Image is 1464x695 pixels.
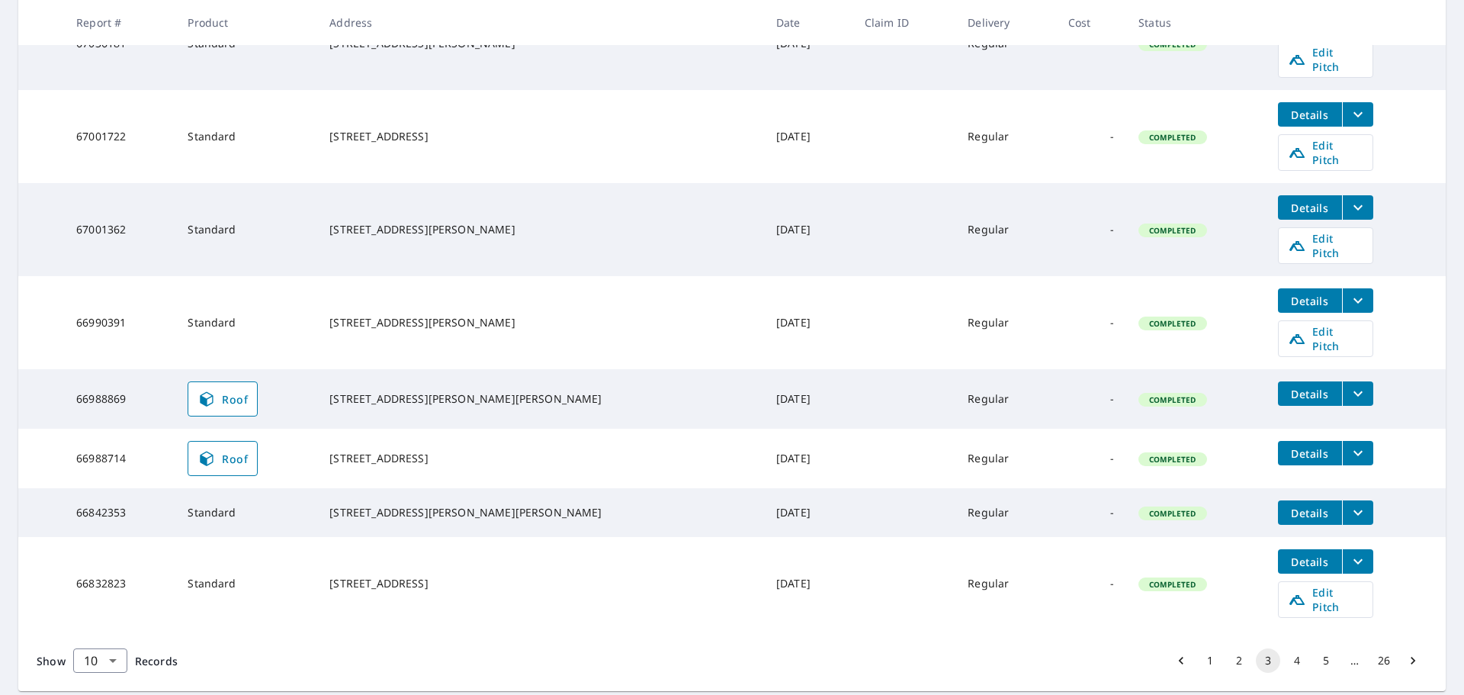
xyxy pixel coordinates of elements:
[197,390,248,408] span: Roof
[764,429,852,488] td: [DATE]
[1278,41,1373,78] a: Edit Pitch
[764,276,852,369] td: [DATE]
[329,222,752,237] div: [STREET_ADDRESS][PERSON_NAME]
[1140,225,1205,236] span: Completed
[1278,500,1342,525] button: detailsBtn-66842353
[955,276,1055,369] td: Regular
[1140,508,1205,519] span: Completed
[1287,108,1333,122] span: Details
[1342,195,1373,220] button: filesDropdownBtn-67001362
[1056,488,1127,537] td: -
[1278,195,1342,220] button: detailsBtn-67001362
[64,90,175,183] td: 67001722
[197,449,248,468] span: Roof
[1278,441,1342,465] button: detailsBtn-66988714
[1278,288,1342,313] button: detailsBtn-66990391
[1314,648,1338,673] button: Go to page 5
[1288,585,1363,614] span: Edit Pitch
[175,90,317,183] td: Standard
[1278,549,1342,574] button: detailsBtn-66832823
[329,391,752,407] div: [STREET_ADDRESS][PERSON_NAME][PERSON_NAME]
[1278,134,1373,171] a: Edit Pitch
[1288,231,1363,260] span: Edit Pitch
[1288,138,1363,167] span: Edit Pitch
[1140,318,1205,329] span: Completed
[1278,102,1342,127] button: detailsBtn-67001722
[1056,276,1127,369] td: -
[1287,446,1333,461] span: Details
[1278,227,1373,264] a: Edit Pitch
[955,369,1055,429] td: Regular
[1372,648,1396,673] button: Go to page 26
[955,488,1055,537] td: Regular
[764,183,852,276] td: [DATE]
[1287,201,1333,215] span: Details
[764,369,852,429] td: [DATE]
[1287,387,1333,401] span: Details
[329,315,752,330] div: [STREET_ADDRESS][PERSON_NAME]
[1167,648,1427,673] nav: pagination navigation
[1401,648,1425,673] button: Go to next page
[175,537,317,630] td: Standard
[1342,288,1373,313] button: filesDropdownBtn-66990391
[764,537,852,630] td: [DATE]
[329,451,752,466] div: [STREET_ADDRESS]
[1169,648,1193,673] button: Go to previous page
[1342,381,1373,406] button: filesDropdownBtn-66988869
[64,537,175,630] td: 66832823
[764,90,852,183] td: [DATE]
[37,654,66,668] span: Show
[1227,648,1251,673] button: Go to page 2
[1056,429,1127,488] td: -
[1056,90,1127,183] td: -
[1342,500,1373,525] button: filesDropdownBtn-66842353
[1056,183,1127,276] td: -
[329,505,752,520] div: [STREET_ADDRESS][PERSON_NAME][PERSON_NAME]
[1198,648,1222,673] button: Go to page 1
[1140,579,1205,590] span: Completed
[64,369,175,429] td: 66988869
[1056,369,1127,429] td: -
[1285,648,1309,673] button: Go to page 4
[64,183,175,276] td: 67001362
[1342,549,1373,574] button: filesDropdownBtn-66832823
[175,488,317,537] td: Standard
[1256,648,1280,673] button: page 3
[135,654,178,668] span: Records
[64,488,175,537] td: 66842353
[188,441,258,476] a: Roof
[329,129,752,144] div: [STREET_ADDRESS]
[1288,324,1363,353] span: Edit Pitch
[73,639,127,682] div: 10
[764,488,852,537] td: [DATE]
[1287,294,1333,308] span: Details
[1343,653,1367,668] div: …
[1140,132,1205,143] span: Completed
[1056,537,1127,630] td: -
[1278,581,1373,618] a: Edit Pitch
[1140,394,1205,405] span: Completed
[175,183,317,276] td: Standard
[955,429,1055,488] td: Regular
[64,276,175,369] td: 66990391
[188,381,258,417] a: Roof
[1287,506,1333,520] span: Details
[1278,381,1342,406] button: detailsBtn-66988869
[1287,555,1333,569] span: Details
[1278,320,1373,357] a: Edit Pitch
[73,648,127,673] div: Show 10 records
[1288,45,1363,74] span: Edit Pitch
[1342,441,1373,465] button: filesDropdownBtn-66988714
[955,183,1055,276] td: Regular
[329,576,752,591] div: [STREET_ADDRESS]
[1140,454,1205,465] span: Completed
[64,429,175,488] td: 66988714
[955,90,1055,183] td: Regular
[1342,102,1373,127] button: filesDropdownBtn-67001722
[955,537,1055,630] td: Regular
[175,276,317,369] td: Standard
